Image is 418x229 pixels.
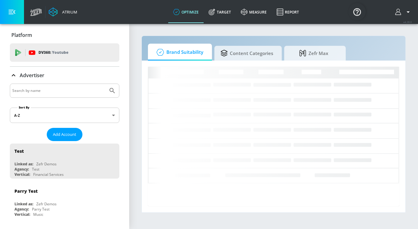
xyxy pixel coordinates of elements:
[14,212,30,217] div: Vertical:
[221,46,273,61] span: Content Categories
[272,1,304,23] a: Report
[168,1,204,23] a: optimize
[52,49,68,56] p: Youtube
[10,108,119,123] div: A-Z
[236,1,272,23] a: measure
[20,72,44,79] p: Advertiser
[10,67,119,84] div: Advertiser
[33,172,64,177] div: Financial Services
[10,144,119,179] div: TestLinked as:Zefr DemosAgency:TestVertical:Financial Services
[154,45,203,60] span: Brand Suitability
[12,87,105,95] input: Search by name
[290,46,337,61] span: Zefr Max
[14,161,33,167] div: Linked as:
[10,184,119,219] div: Parry TestLinked as:Zefr DemosAgency:Parry TestVertical:Music
[11,32,32,38] p: Platform
[38,49,68,56] p: DV360:
[348,3,366,20] button: Open Resource Center
[14,201,33,207] div: Linked as:
[33,212,43,217] div: Music
[36,201,57,207] div: Zefr Demos
[60,9,77,15] div: Atrium
[14,188,38,194] div: Parry Test
[14,167,29,172] div: Agency:
[47,128,82,141] button: Add Account
[10,43,119,62] div: DV360: Youtube
[14,172,30,177] div: Vertical:
[14,207,29,212] div: Agency:
[403,20,412,24] span: v 4.28.0
[204,1,236,23] a: Target
[49,7,77,17] a: Atrium
[18,105,31,109] label: Sort By
[53,131,76,138] span: Add Account
[36,161,57,167] div: Zefr Demos
[14,148,24,154] div: Test
[32,207,50,212] div: Parry Test
[32,167,39,172] div: Test
[10,26,119,44] div: Platform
